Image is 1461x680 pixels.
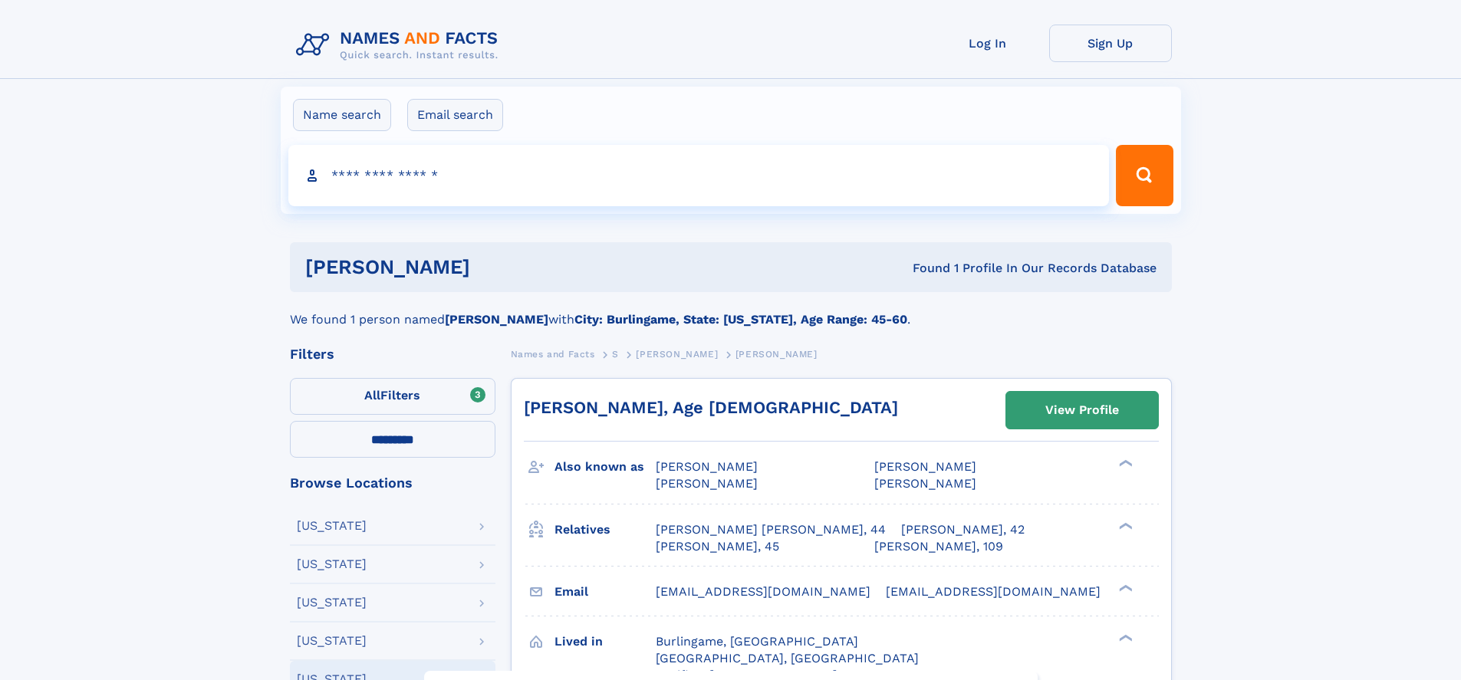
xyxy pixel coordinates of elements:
[293,99,391,131] label: Name search
[926,25,1049,62] a: Log In
[290,292,1172,329] div: We found 1 person named with .
[297,520,367,532] div: [US_STATE]
[1115,521,1134,531] div: ❯
[288,145,1110,206] input: search input
[574,312,907,327] b: City: Burlingame, State: [US_STATE], Age Range: 45-60
[297,596,367,609] div: [US_STATE]
[656,538,779,555] a: [PERSON_NAME], 45
[290,378,495,415] label: Filters
[305,258,692,277] h1: [PERSON_NAME]
[656,651,919,665] span: [GEOGRAPHIC_DATA], [GEOGRAPHIC_DATA]
[874,476,976,491] span: [PERSON_NAME]
[656,634,858,649] span: Burlingame, [GEOGRAPHIC_DATA]
[511,344,595,363] a: Names and Facts
[297,558,367,570] div: [US_STATE]
[874,538,1003,555] a: [PERSON_NAME], 109
[874,459,976,474] span: [PERSON_NAME]
[636,349,718,360] span: [PERSON_NAME]
[1049,25,1172,62] a: Sign Up
[554,454,656,480] h3: Also known as
[1115,458,1134,468] div: ❯
[656,476,758,491] span: [PERSON_NAME]
[886,584,1101,599] span: [EMAIL_ADDRESS][DOMAIN_NAME]
[554,579,656,605] h3: Email
[1115,583,1134,593] div: ❯
[1116,145,1173,206] button: Search Button
[445,312,548,327] b: [PERSON_NAME]
[656,584,870,599] span: [EMAIL_ADDRESS][DOMAIN_NAME]
[735,349,818,360] span: [PERSON_NAME]
[656,459,758,474] span: [PERSON_NAME]
[901,521,1025,538] a: [PERSON_NAME], 42
[656,521,886,538] a: [PERSON_NAME] [PERSON_NAME], 44
[612,349,619,360] span: S
[554,517,656,543] h3: Relatives
[407,99,503,131] label: Email search
[290,476,495,490] div: Browse Locations
[1045,393,1119,428] div: View Profile
[554,629,656,655] h3: Lived in
[290,347,495,361] div: Filters
[297,635,367,647] div: [US_STATE]
[1006,392,1158,429] a: View Profile
[364,388,380,402] span: All
[290,25,511,66] img: Logo Names and Facts
[636,344,718,363] a: [PERSON_NAME]
[1115,632,1134,642] div: ❯
[691,260,1157,277] div: Found 1 Profile In Our Records Database
[612,344,619,363] a: S
[524,398,898,417] a: [PERSON_NAME], Age [DEMOGRAPHIC_DATA]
